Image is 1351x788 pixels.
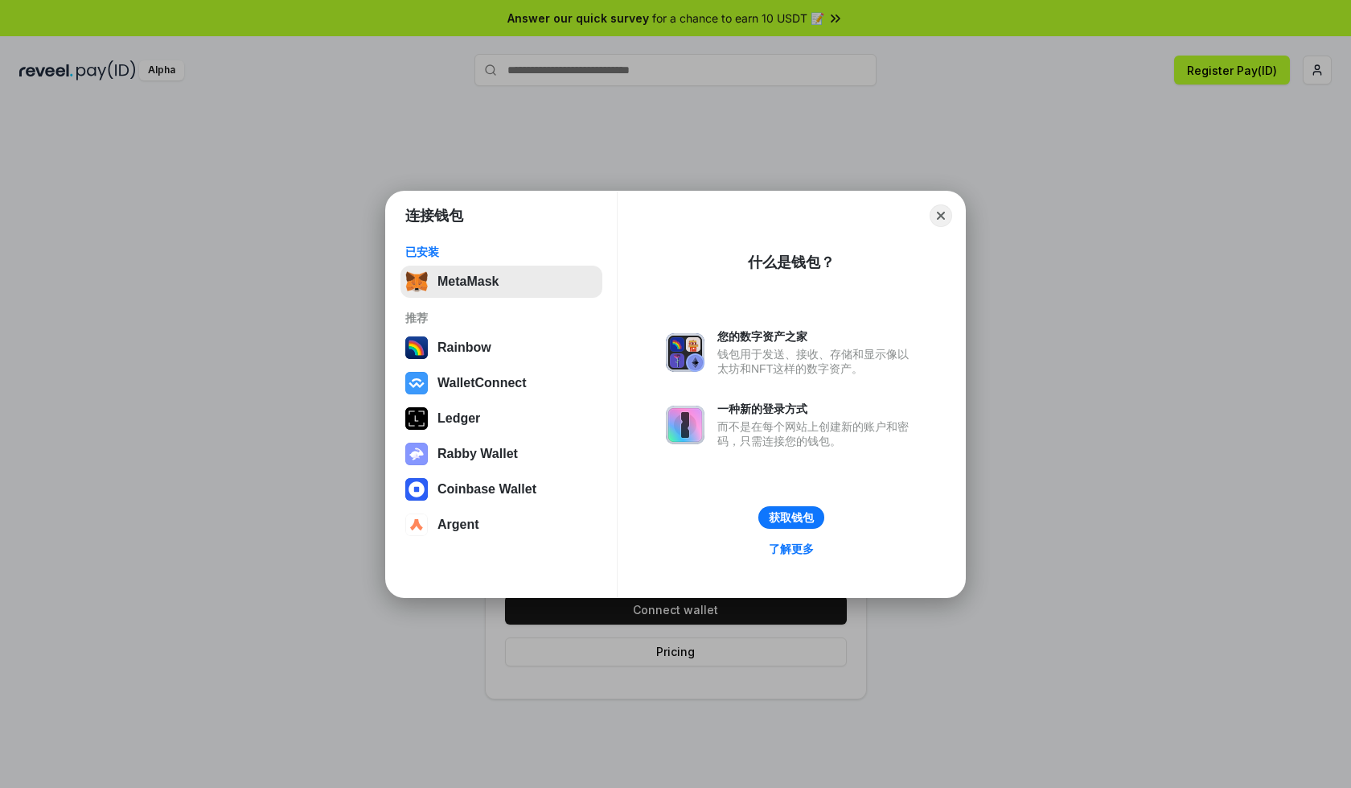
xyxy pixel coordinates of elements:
[400,266,602,298] button: MetaMask
[769,542,814,556] div: 了解更多
[759,538,823,559] a: 了解更多
[437,376,527,390] div: WalletConnect
[400,402,602,435] button: Ledger
[758,506,824,529] button: 获取钱包
[748,253,835,272] div: 什么是钱包？
[405,206,463,225] h1: 连接钱包
[400,367,602,399] button: WalletConnect
[437,518,479,532] div: Argent
[405,478,428,501] img: svg+xml,%3Csvg%20width%3D%2228%22%20height%3D%2228%22%20viewBox%3D%220%200%2028%2028%22%20fill%3D...
[405,270,428,293] img: svg+xml,%3Csvg%20fill%3D%22none%22%20height%3D%2233%22%20viewBox%3D%220%200%2035%2033%22%20width%...
[437,340,491,355] div: Rainbow
[769,510,814,525] div: 获取钱包
[437,411,480,426] div: Ledger
[400,438,602,470] button: Rabby Wallet
[717,329,917,344] div: 您的数字资产之家
[400,509,602,541] button: Argent
[405,372,428,394] img: svg+xml,%3Csvg%20width%3D%2228%22%20height%3D%2228%22%20viewBox%3D%220%200%2028%2028%22%20fill%3D...
[666,333,704,372] img: svg+xml,%3Csvg%20xmlns%3D%22http%3A%2F%2Fwww.w3.org%2F2000%2Fsvg%22%20fill%3D%22none%22%20viewBox...
[405,407,428,430] img: svg+xml,%3Csvg%20xmlns%3D%22http%3A%2F%2Fwww.w3.org%2F2000%2Fsvg%22%20width%3D%2228%22%20height%3...
[405,311,597,325] div: 推荐
[405,245,597,259] div: 已安装
[400,332,602,364] button: Rainbow
[666,406,704,444] img: svg+xml,%3Csvg%20xmlns%3D%22http%3A%2F%2Fwww.w3.org%2F2000%2Fsvg%22%20fill%3D%22none%22%20viewBox...
[405,443,428,465] img: svg+xml,%3Csvg%20xmlns%3D%22http%3A%2F%2Fwww.w3.org%2F2000%2Fsvg%22%20fill%3D%22none%22%20viewBox...
[437,274,499,289] div: MetaMask
[930,204,952,227] button: Close
[717,347,917,376] div: 钱包用于发送、接收、存储和显示像以太坊和NFT这样的数字资产。
[437,482,536,497] div: Coinbase Wallet
[437,447,518,461] div: Rabby Wallet
[400,473,602,505] button: Coinbase Wallet
[405,514,428,536] img: svg+xml,%3Csvg%20width%3D%2228%22%20height%3D%2228%22%20viewBox%3D%220%200%2028%2028%22%20fill%3D...
[405,336,428,359] img: svg+xml,%3Csvg%20width%3D%22120%22%20height%3D%22120%22%20viewBox%3D%220%200%20120%20120%22%20fil...
[717,402,917,416] div: 一种新的登录方式
[717,419,917,448] div: 而不是在每个网站上创建新的账户和密码，只需连接您的钱包。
